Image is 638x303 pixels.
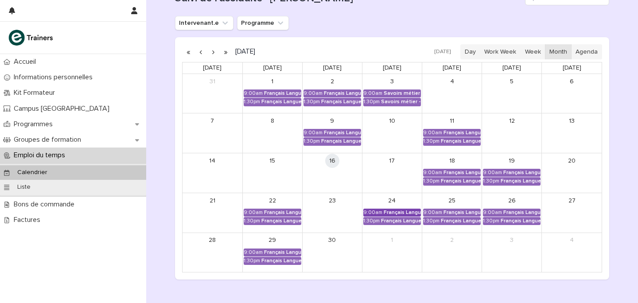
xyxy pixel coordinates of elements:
td: September 5, 2025 [482,74,542,113]
div: Français Langue Professionnel - Interagir avec les collègues et la hiérarchie [264,90,301,97]
a: September 27, 2025 [565,194,579,208]
div: Français Langue Professionnel - Valoriser les produits frais et leur origine [261,218,301,224]
td: September 30, 2025 [302,233,362,272]
div: 1:30pm [483,218,499,224]
div: Français Langue Professionnel - Valoriser les produits frais et leur origine [441,138,481,144]
a: September 17, 2025 [385,154,399,168]
p: Bons de commande [10,200,82,209]
div: 9:00am [244,90,263,97]
div: Savoirs métier - Organisation et gestion des interventions quotidiennes [381,99,421,105]
a: September 13, 2025 [565,114,579,128]
p: Emploi du temps [10,151,72,159]
td: September 7, 2025 [183,113,242,153]
div: Français Langue Professionnel - Valoriser les produits frais et leur origine [441,178,481,184]
a: September 23, 2025 [325,194,339,208]
a: Saturday [561,62,583,74]
td: September 19, 2025 [482,153,542,193]
a: September 6, 2025 [565,74,579,89]
div: Français Langue Professionnel - Interagir avec les collègues et la hiérarchie [503,170,541,176]
p: Calendrier [10,169,54,176]
div: Français Langue Professionnel - Valoriser les produits frais et leur origine [264,249,301,256]
a: September 26, 2025 [505,194,519,208]
td: September 25, 2025 [422,193,482,233]
div: 1:30pm [423,138,440,144]
div: Français Langue Professionnel - Interagir avec les collègues et la hiérarchie [501,178,541,184]
a: September 2, 2025 [325,74,339,89]
div: 9:00am [303,130,323,136]
a: September 4, 2025 [445,74,459,89]
td: September 16, 2025 [302,153,362,193]
div: Français Langue Professionnel - Interagir avec les collègues et la hiérarchie [261,99,301,105]
a: September 30, 2025 [325,233,339,248]
a: September 7, 2025 [205,114,219,128]
td: October 2, 2025 [422,233,482,272]
div: 9:00am [423,130,442,136]
div: Français Langue Professionnel - Valoriser les produits frais et leur origine [441,218,481,224]
div: 1:30pm [244,218,260,224]
td: August 31, 2025 [183,74,242,113]
a: October 2, 2025 [445,233,459,248]
a: September 20, 2025 [565,154,579,168]
button: Intervenant.e [175,16,233,30]
p: Accueil [10,58,43,66]
div: Français Langue Professionnel - Valoriser les produits frais et leur origine [501,218,541,224]
td: October 1, 2025 [362,233,422,272]
a: September 14, 2025 [205,154,219,168]
a: Sunday [201,62,223,74]
div: Savoirs métier - Organisation et gestion des interventions quotidiennes [384,90,421,97]
div: 9:00am [363,210,382,216]
a: October 4, 2025 [565,233,579,248]
td: September 9, 2025 [302,113,362,153]
div: Français Langue Professionnel - Interagir avec les collègues et la hiérarchie [384,210,421,216]
div: 1:30pm [363,99,380,105]
td: September 14, 2025 [183,153,242,193]
a: September 5, 2025 [505,74,519,89]
div: Français Langue Professionnel - Valoriser les produits frais et leur origine [261,258,301,264]
td: September 2, 2025 [302,74,362,113]
div: Français Langue Professionnel - Valoriser les produits frais et leur origine [443,210,481,216]
p: Factures [10,216,47,224]
div: 9:00am [303,90,323,97]
button: [DATE] [430,46,455,58]
a: September 3, 2025 [385,74,399,89]
div: 9:00am [483,210,502,216]
a: September 28, 2025 [205,233,219,248]
button: Next month [207,45,219,59]
div: Français Langue Professionnel - Valoriser les produits frais et leur origine [264,210,301,216]
div: 1:30pm [483,178,499,184]
a: Friday [501,62,523,74]
div: Français Langue Professionnel - Interagir avec les collègues et la hiérarchie [321,138,361,144]
td: September 12, 2025 [482,113,542,153]
td: September 22, 2025 [242,193,302,233]
div: 9:00am [244,249,263,256]
p: Liste [10,183,38,191]
p: Kit Formateur [10,89,62,97]
a: September 1, 2025 [265,74,280,89]
td: September 15, 2025 [242,153,302,193]
div: Français Langue Professionnel - Valoriser les produits frais et leur origine [503,210,541,216]
td: September 4, 2025 [422,74,482,113]
button: Next year [219,45,232,59]
button: Agenda [571,44,602,59]
a: October 1, 2025 [385,233,399,248]
td: September 13, 2025 [542,113,602,153]
button: Day [460,44,480,59]
div: 9:00am [423,210,442,216]
a: September 11, 2025 [445,114,459,128]
button: Previous month [195,45,207,59]
a: September 8, 2025 [265,114,280,128]
div: 1:30pm [363,218,380,224]
button: Previous year [182,45,195,59]
div: 1:30pm [244,258,260,264]
div: 9:00am [244,210,263,216]
a: Wednesday [381,62,403,74]
td: September 29, 2025 [242,233,302,272]
a: September 18, 2025 [445,154,459,168]
a: September 16, 2025 [325,154,339,168]
a: September 29, 2025 [265,233,280,248]
td: September 26, 2025 [482,193,542,233]
td: September 10, 2025 [362,113,422,153]
td: September 20, 2025 [542,153,602,193]
td: September 18, 2025 [422,153,482,193]
td: September 28, 2025 [183,233,242,272]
